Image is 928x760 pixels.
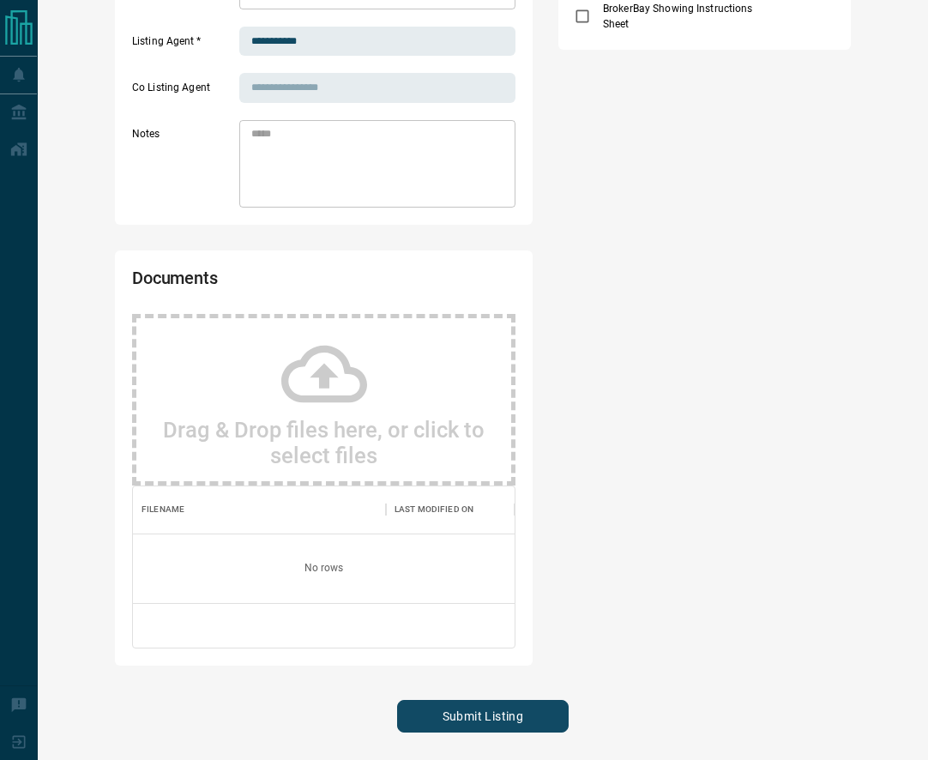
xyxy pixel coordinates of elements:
[397,700,569,733] button: Submit Listing
[142,486,184,534] div: Filename
[599,1,762,32] span: BrokerBay Showing Instructions Sheet
[132,34,235,57] label: Listing Agent
[133,486,386,534] div: Filename
[132,314,515,486] div: Drag & Drop files here, or click to select files
[132,268,362,297] h2: Documents
[132,127,235,208] label: Notes
[154,417,494,468] h2: Drag & Drop files here, or click to select files
[132,81,235,103] label: Co Listing Agent
[386,486,515,534] div: Last Modified On
[395,486,473,534] div: Last Modified On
